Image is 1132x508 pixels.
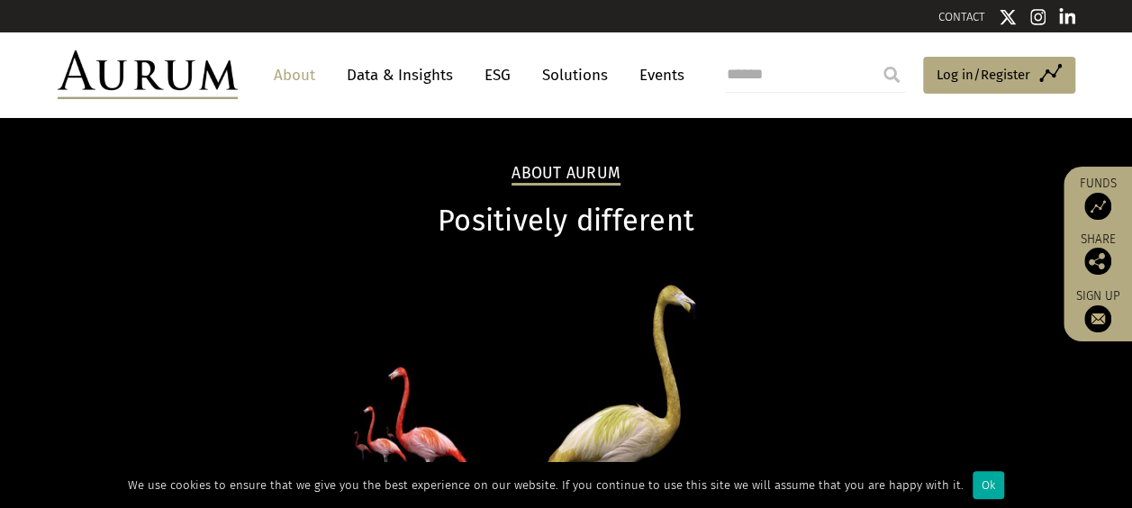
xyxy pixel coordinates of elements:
a: ESG [475,59,520,92]
a: Funds [1073,176,1123,220]
a: CONTACT [938,10,985,23]
a: About [265,59,324,92]
div: Share [1073,233,1123,275]
img: Twitter icon [999,8,1017,26]
div: Ok [973,471,1004,499]
img: Share this post [1084,248,1111,275]
img: Sign up to our newsletter [1084,305,1111,332]
a: Log in/Register [923,57,1075,95]
img: Access Funds [1084,193,1111,220]
h1: Positively different [58,204,1075,239]
img: Linkedin icon [1059,8,1075,26]
span: Log in/Register [937,64,1030,86]
a: Events [630,59,684,92]
input: Submit [874,57,910,93]
a: Sign up [1073,288,1123,332]
h2: About Aurum [512,164,620,186]
a: Data & Insights [338,59,462,92]
img: Instagram icon [1030,8,1046,26]
img: Aurum [58,50,238,99]
a: Solutions [533,59,617,92]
